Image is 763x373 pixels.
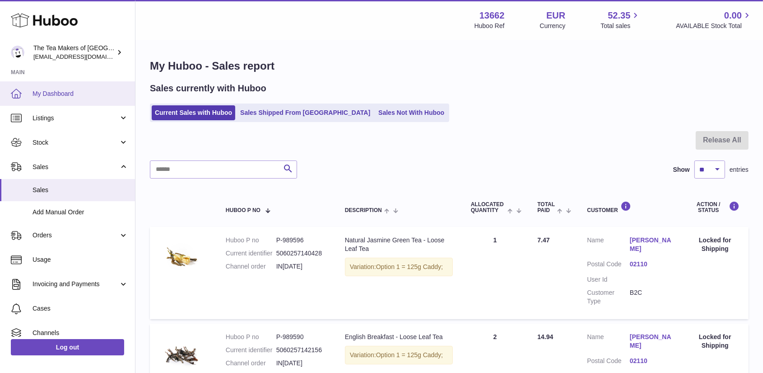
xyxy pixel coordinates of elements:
div: Locked for Shipping [691,236,740,253]
dt: Current identifier [226,346,276,354]
div: Variation: [345,258,453,276]
span: 7.47 [537,236,549,244]
span: Usage [33,255,128,264]
span: Total sales [600,22,641,30]
dt: Name [587,236,630,255]
span: entries [730,165,749,174]
dd: P-989596 [276,236,327,245]
dd: B2C [630,288,673,306]
span: 0.00 [724,9,742,22]
span: Sales [33,186,128,194]
div: English Breakfast - Loose Leaf Tea [345,333,453,341]
span: Option 1 = 125g Caddy; [376,263,443,270]
dt: Huboo P no [226,333,276,341]
span: AVAILABLE Stock Total [676,22,752,30]
dd: IN[DATE] [276,359,327,368]
dt: Current identifier [226,249,276,258]
div: The Tea Makers of [GEOGRAPHIC_DATA] [33,44,115,61]
td: 1 [462,227,529,319]
a: Log out [11,339,124,355]
h1: My Huboo - Sales report [150,59,749,73]
dt: Postal Code [587,357,630,368]
img: Product-53-Jasmine-Green-Tea-Loose-Leaf-Macro-Web_b77460cd-b030-4f9f-8e76-a1be18d041b1.jpg [159,236,204,281]
a: Sales Not With Huboo [375,105,447,120]
dd: 5060257142156 [276,346,327,354]
h2: Sales currently with Huboo [150,82,266,94]
div: Huboo Ref [475,22,505,30]
a: Current Sales with Huboo [152,105,235,120]
div: Action / Status [691,201,740,213]
span: Channels [33,329,128,337]
dt: Channel order [226,359,276,368]
div: Locked for Shipping [691,333,740,350]
dd: IN[DATE] [276,262,327,271]
span: ALLOCATED Quantity [471,202,505,213]
strong: EUR [546,9,565,22]
dd: 5060257140428 [276,249,327,258]
span: Stock [33,138,119,147]
div: Customer [587,201,672,213]
div: Variation: [345,346,453,364]
a: [PERSON_NAME] [630,236,673,253]
span: Invoicing and Payments [33,280,119,288]
a: [PERSON_NAME] [630,333,673,350]
span: Add Manual Order [33,208,128,217]
span: Huboo P no [226,208,261,213]
div: Currency [540,22,566,30]
a: 52.35 Total sales [600,9,641,30]
span: Sales [33,163,119,171]
a: Sales Shipped From [GEOGRAPHIC_DATA] [237,105,373,120]
a: 02110 [630,260,673,269]
a: 0.00 AVAILABLE Stock Total [676,9,752,30]
span: Orders [33,231,119,240]
dt: Huboo P no [226,236,276,245]
span: Total paid [537,202,555,213]
span: Listings [33,114,119,123]
dt: Postal Code [587,260,630,271]
dt: User Id [587,275,630,284]
label: Show [673,165,690,174]
dt: Name [587,333,630,352]
span: My Dashboard [33,90,128,98]
a: 02110 [630,357,673,365]
span: Description [345,208,382,213]
dt: Customer Type [587,288,630,306]
span: 52.35 [608,9,630,22]
div: Natural Jasmine Green Tea - Loose Leaf Tea [345,236,453,253]
span: Option 1 = 125g Caddy; [376,351,443,359]
span: Cases [33,304,128,313]
dd: P-989590 [276,333,327,341]
span: 14.94 [537,333,553,340]
strong: 13662 [479,9,505,22]
img: tea@theteamakers.co.uk [11,46,24,59]
dt: Channel order [226,262,276,271]
span: [EMAIL_ADDRESS][DOMAIN_NAME] [33,53,133,60]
